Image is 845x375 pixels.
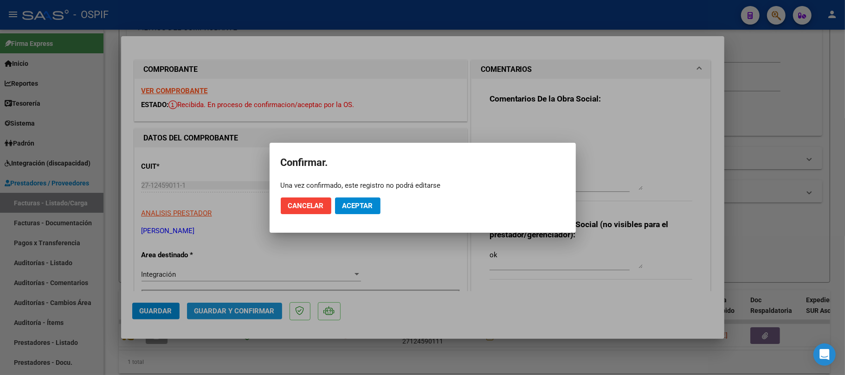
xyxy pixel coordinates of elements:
button: Cancelar [281,197,331,214]
button: Aceptar [335,197,381,214]
div: Open Intercom Messenger [813,343,836,366]
span: Aceptar [342,202,373,210]
h2: Confirmar. [281,154,565,172]
span: Cancelar [288,202,324,210]
div: Una vez confirmado, este registro no podrá editarse [281,181,565,190]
